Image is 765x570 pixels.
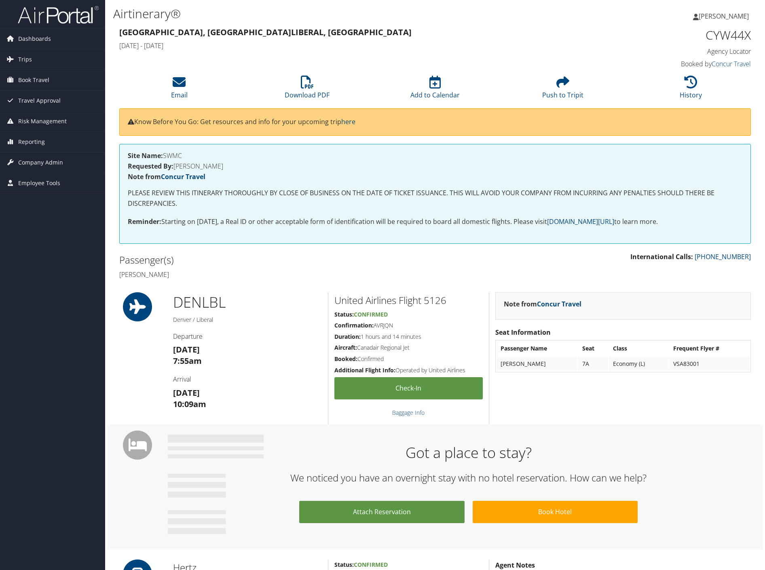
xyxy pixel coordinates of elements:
[334,355,357,363] strong: Booked:
[128,163,742,169] h4: [PERSON_NAME]
[334,333,483,341] h5: 1 hours and 14 minutes
[334,344,483,352] h5: Canadair Regional Jet
[128,151,163,160] strong: Site Name:
[18,29,51,49] span: Dashboards
[578,341,608,356] th: Seat
[173,399,206,410] strong: 10:09am
[680,80,702,99] a: History
[669,357,750,371] td: VSA83001
[18,49,32,70] span: Trips
[173,355,202,366] strong: 7:55am
[18,152,63,173] span: Company Admin
[547,217,614,226] a: [DOMAIN_NAME][URL]
[609,341,668,356] th: Class
[602,47,751,56] h4: Agency Locator
[334,561,354,568] strong: Status:
[410,80,460,99] a: Add to Calendar
[495,561,535,570] strong: Agent Notes
[630,252,693,261] strong: International Calls:
[18,70,49,90] span: Book Travel
[161,172,205,181] a: Concur Travel
[173,332,322,341] h4: Departure
[693,4,757,28] a: [PERSON_NAME]
[341,117,355,126] a: here
[354,310,388,318] span: Confirmed
[113,5,542,22] h1: Airtinerary®
[174,443,763,463] h1: Got a place to stay?
[18,132,45,152] span: Reporting
[609,357,668,371] td: Economy (L)
[174,471,763,485] h2: We noticed you have an overnight stay with no hotel reservation. How can we help?
[497,357,577,371] td: [PERSON_NAME]
[18,5,99,24] img: airportal-logo.png
[495,328,551,337] strong: Seat Information
[119,253,429,267] h2: Passenger(s)
[119,27,412,38] strong: [GEOGRAPHIC_DATA], [GEOGRAPHIC_DATA] Liberal, [GEOGRAPHIC_DATA]
[285,80,330,99] a: Download PDF
[334,344,357,351] strong: Aircraft:
[173,292,322,312] h1: DEN LBL
[128,172,205,181] strong: Note from
[537,300,581,308] a: Concur Travel
[334,333,361,340] strong: Duration:
[119,41,590,50] h4: [DATE] - [DATE]
[128,152,742,159] h4: SWMC
[334,355,483,363] h5: Confirmed
[173,344,200,355] strong: [DATE]
[128,162,173,171] strong: Requested By:
[354,561,388,568] span: Confirmed
[392,409,425,416] a: Baggage Info
[128,217,161,226] strong: Reminder:
[18,173,60,193] span: Employee Tools
[299,501,465,523] a: Attach Reservation
[473,501,638,523] a: Book Hotel
[504,300,581,308] strong: Note from
[128,117,742,127] p: Know Before You Go: Get resources and info for your upcoming trip
[128,188,742,209] p: PLEASE REVIEW THIS ITINERARY THOROUGHLY BY CLOSE OF BUSINESS ON THE DATE OF TICKET ISSUANCE. THIS...
[602,59,751,68] h4: Booked by
[334,366,395,374] strong: Additional Flight Info:
[334,366,483,374] h5: Operated by United Airlines
[18,111,67,131] span: Risk Management
[173,375,322,384] h4: Arrival
[669,341,750,356] th: Frequent Flyer #
[173,316,322,324] h5: Denver / Liberal
[173,387,200,398] strong: [DATE]
[334,293,483,307] h2: United Airlines Flight 5126
[334,310,354,318] strong: Status:
[334,321,374,329] strong: Confirmation:
[578,357,608,371] td: 7A
[542,80,583,99] a: Push to Tripit
[497,341,577,356] th: Passenger Name
[171,80,188,99] a: Email
[119,270,429,279] h4: [PERSON_NAME]
[695,252,751,261] a: [PHONE_NUMBER]
[699,12,749,21] span: [PERSON_NAME]
[128,217,742,227] p: Starting on [DATE], a Real ID or other acceptable form of identification will be required to boar...
[334,321,483,329] h5: AVRJQN
[602,27,751,44] h1: CYW44X
[334,377,483,399] a: Check-in
[712,59,751,68] a: Concur Travel
[18,91,61,111] span: Travel Approval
